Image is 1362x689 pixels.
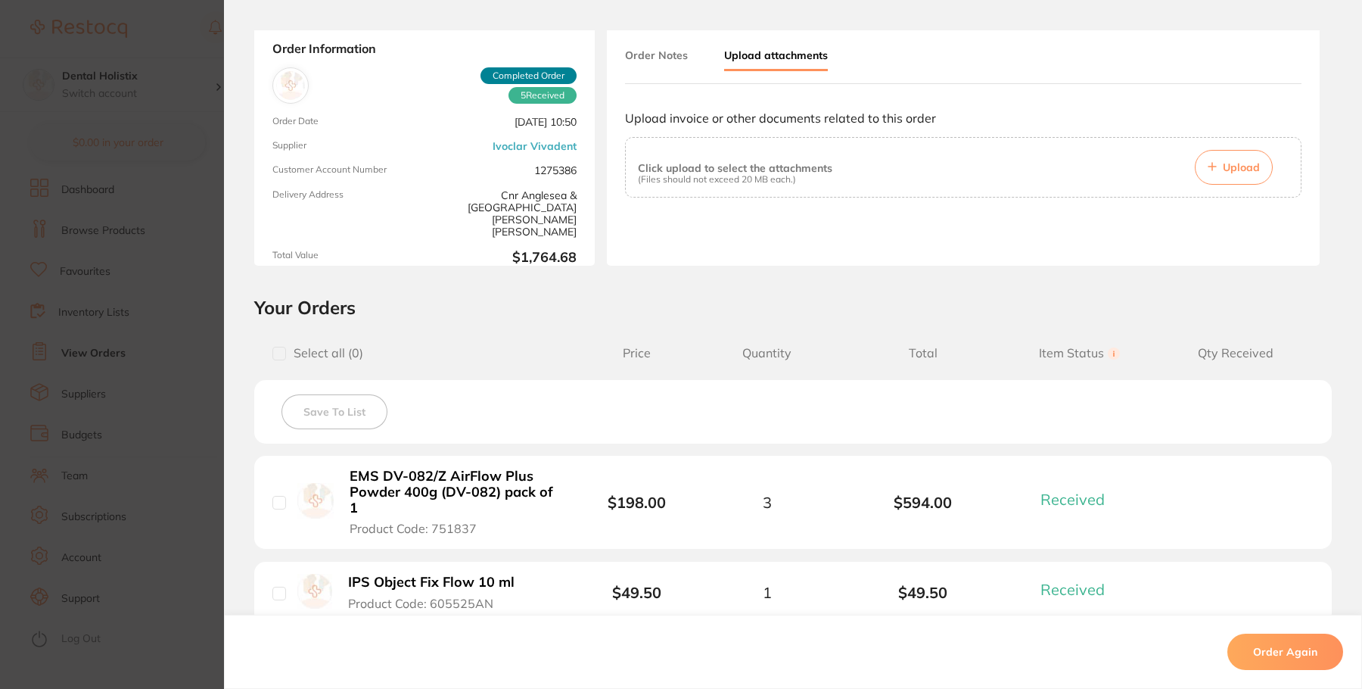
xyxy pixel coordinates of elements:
[1223,161,1260,174] span: Upload
[348,597,493,610] span: Product Code: 605525AN
[638,162,832,174] p: Click upload to select the attachments
[431,189,577,238] span: Cnr Anglesea & [GEOGRAPHIC_DATA][PERSON_NAME][PERSON_NAME]
[272,189,418,238] span: Delivery Address
[281,394,387,429] button: Save To List
[431,164,577,176] span: 1275386
[845,494,1001,511] b: $594.00
[845,584,1001,601] b: $49.50
[1227,634,1343,670] button: Order Again
[350,469,558,516] b: EMS DV-082/Z AirFlow Plus Powder 400g (DV-082) pack of 1
[724,42,828,71] button: Upload attachments
[845,346,1001,360] span: Total
[344,574,533,611] button: IPS Object Fix Flow 10 ml Product Code: 605525AN
[608,493,666,512] b: $198.00
[276,71,305,100] img: Ivoclar Vivadent
[763,494,772,511] span: 3
[508,87,577,104] span: Received
[612,583,661,602] b: $49.50
[1158,346,1314,360] span: Qty Received
[1036,490,1123,509] button: Received
[345,468,562,536] button: EMS DV-082/Z AirFlow Plus Powder 400g (DV-082) pack of 1 Product Code: 751837
[297,483,334,519] img: EMS DV-082/Z AirFlow Plus Powder 400g (DV-082) pack of 1
[1001,346,1157,360] span: Item Status
[350,522,477,535] span: Product Code: 751837
[286,346,363,360] span: Select all ( 0 )
[272,164,418,176] span: Customer Account Number
[480,67,577,84] span: Completed Order
[272,42,577,55] strong: Order Information
[689,346,844,360] span: Quantity
[493,140,577,152] a: Ivoclar Vivadent
[1036,580,1123,599] button: Received
[625,42,688,69] button: Order Notes
[1195,150,1273,185] button: Upload
[297,574,332,609] img: IPS Object Fix Flow 10 ml
[638,174,832,185] p: (Files should not exceed 20 MB each.)
[272,140,418,152] span: Supplier
[272,250,418,266] span: Total Value
[431,250,577,266] b: $1,764.68
[1040,490,1105,509] span: Received
[763,584,772,601] span: 1
[1040,580,1105,599] span: Received
[625,111,1301,125] p: Upload invoice or other documents related to this order
[254,296,1332,319] h2: Your Orders
[431,116,577,128] span: [DATE] 10:50
[272,116,418,128] span: Order Date
[585,346,689,360] span: Price
[348,575,515,591] b: IPS Object Fix Flow 10 ml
